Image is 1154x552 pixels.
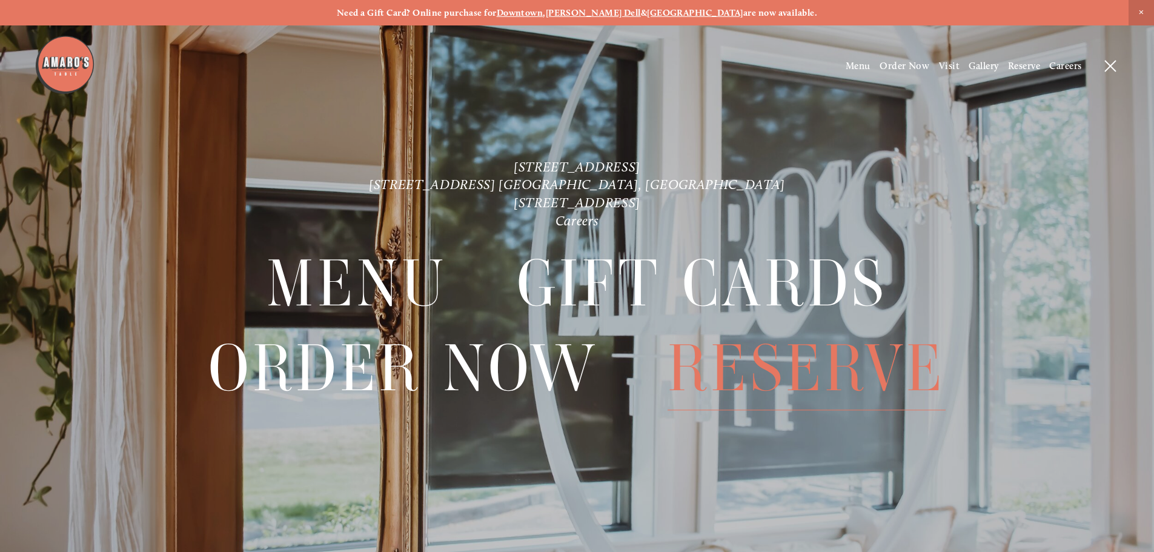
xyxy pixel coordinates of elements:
[517,242,887,326] span: Gift Cards
[267,242,447,325] a: Menu
[880,60,929,71] a: Order Now
[208,327,598,410] a: Order Now
[641,7,647,18] strong: &
[543,7,545,18] strong: ,
[514,159,640,175] a: [STREET_ADDRESS]
[555,213,599,229] a: Careers
[546,7,641,18] a: [PERSON_NAME] Dell
[1049,60,1081,71] a: Careers
[369,176,785,193] a: [STREET_ADDRESS] [GEOGRAPHIC_DATA], [GEOGRAPHIC_DATA]
[743,7,817,18] strong: are now available.
[514,195,640,211] a: [STREET_ADDRESS]
[337,7,497,18] strong: Need a Gift Card? Online purchase for
[969,60,998,71] a: Gallery
[939,60,960,71] a: Visit
[267,242,447,326] span: Menu
[1008,60,1040,71] a: Reserve
[517,242,887,325] a: Gift Cards
[668,327,946,410] a: Reserve
[647,7,743,18] a: [GEOGRAPHIC_DATA]
[497,7,543,18] a: Downtown
[35,35,95,95] img: Amaro's Table
[846,60,870,71] a: Menu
